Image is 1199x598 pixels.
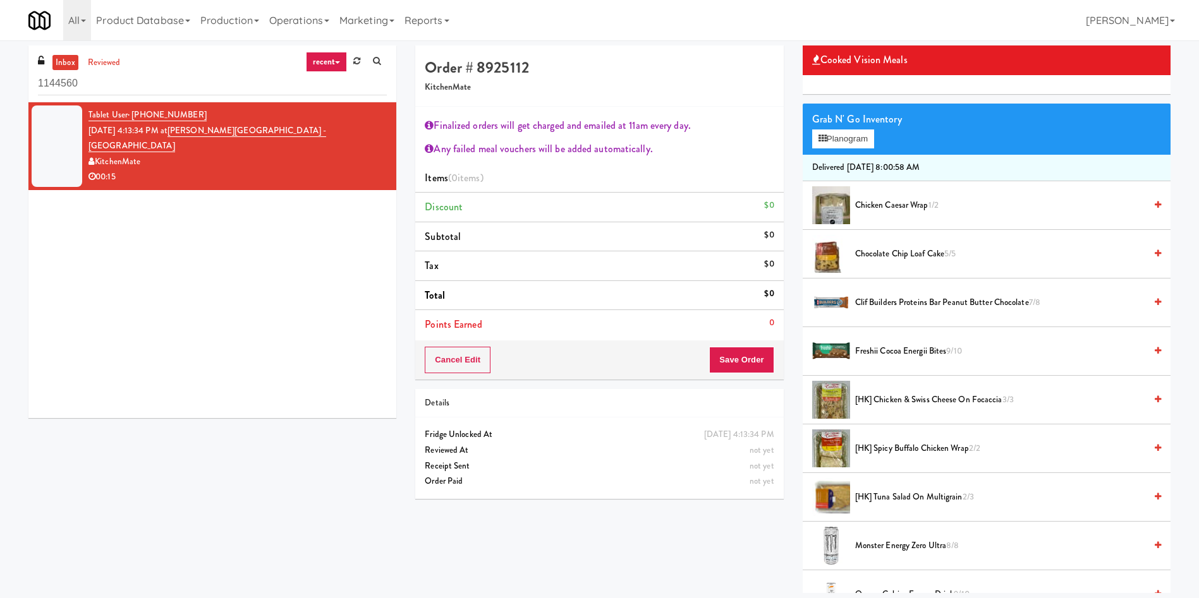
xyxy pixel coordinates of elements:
div: Chocolate Chip Loaf Cake5/5 [850,246,1161,262]
span: 5/5 [944,248,956,260]
a: [PERSON_NAME][GEOGRAPHIC_DATA] - [GEOGRAPHIC_DATA] [88,124,326,153]
div: $0 [764,256,774,272]
div: Finalized orders will get charged and emailed at 11am every day. [425,116,774,135]
div: Reviewed At [425,443,774,458]
div: Fridge Unlocked At [425,427,774,443]
span: 1/2 [928,199,939,211]
div: Details [425,395,774,411]
div: Any failed meal vouchers will be added automatically. [425,140,774,158]
button: Planogram [812,129,874,148]
img: Micromart [28,9,51,32]
span: Points Earned [425,317,482,332]
div: $0 [764,227,774,243]
div: KitchenMate [88,154,387,170]
span: 7/8 [1029,296,1040,308]
li: Delivered [DATE] 8:00:58 AM [803,155,1171,181]
a: reviewed [85,55,124,71]
span: 2/2 [969,442,980,454]
span: not yet [750,444,774,456]
span: [HK] Tuna Salad on Multigrain [855,489,1145,505]
div: 00:15 [88,169,387,185]
span: Clif Builders proteins Bar Peanut Butter Chocolate [855,295,1145,311]
span: · [PHONE_NUMBER] [128,109,207,121]
div: [HK] Spicy Buffalo Chicken Wrap2/2 [850,441,1161,457]
div: Monster Energy Zero Ultra8/8 [850,538,1161,554]
div: Chicken Caesar Wrap1/2 [850,198,1161,213]
a: recent [306,52,348,72]
div: Order Paid [425,474,774,489]
span: Discount [425,200,463,214]
span: 3/3 [1002,393,1014,405]
div: Freshii Cocoa Energii Bites9/10 [850,344,1161,359]
li: Tablet User· [PHONE_NUMBER][DATE] 4:13:34 PM at[PERSON_NAME][GEOGRAPHIC_DATA] - [GEOGRAPHIC_DATA]... [28,102,396,190]
span: Chocolate Chip Loaf Cake [855,246,1145,262]
span: Tax [425,258,438,273]
div: Grab N' Go Inventory [812,110,1161,129]
a: inbox [52,55,78,71]
span: [HK] Chicken & Swiss Cheese On Focaccia [855,392,1145,408]
button: Save Order [709,347,774,373]
div: [DATE] 4:13:34 PM [704,427,774,443]
h4: Order # 8925112 [425,59,774,76]
span: Cooked Vision Meals [812,51,908,69]
span: Total [425,288,445,302]
span: (0 ) [448,170,484,185]
div: Receipt Sent [425,458,774,474]
span: not yet [750,460,774,472]
span: Chicken Caesar Wrap [855,198,1145,213]
div: Clif Builders proteins Bar Peanut Butter Chocolate7/8 [850,295,1161,311]
button: Cancel Edit [425,347,490,373]
span: Monster Energy Zero Ultra [855,538,1145,554]
ng-pluralize: items [458,170,480,185]
a: Tablet User· [PHONE_NUMBER] [88,109,207,121]
h5: KitchenMate [425,83,774,92]
div: [HK] Chicken & Swiss Cheese On Focaccia3/3 [850,392,1161,408]
div: [HK] Tuna Salad on Multigrain2/3 [850,489,1161,505]
span: Items [425,170,483,185]
span: not yet [750,475,774,487]
span: 2/3 [963,491,974,503]
span: [HK] Spicy Buffalo Chicken Wrap [855,441,1145,457]
span: [DATE] 4:13:34 PM at [88,124,167,136]
div: $0 [764,286,774,302]
span: Subtotal [425,229,461,244]
span: 9/10 [946,345,961,357]
input: Search vision orders [38,72,387,95]
div: 0 [769,315,774,331]
div: $0 [764,198,774,213]
span: 8/8 [946,539,959,551]
span: Freshii Cocoa Energii Bites [855,344,1145,359]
